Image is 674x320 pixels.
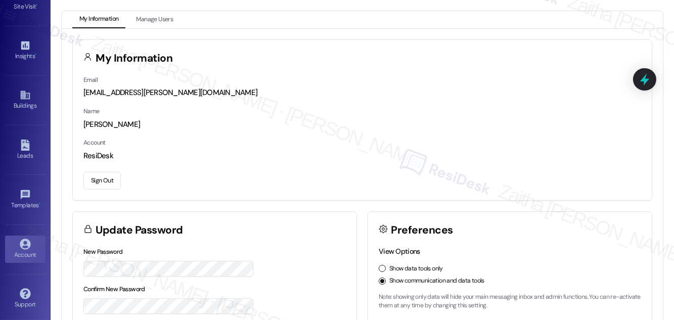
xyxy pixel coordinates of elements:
[379,247,420,256] label: View Options
[389,264,443,273] label: Show data tools only
[96,225,183,236] h3: Update Password
[83,151,641,161] div: ResiDesk
[5,236,46,263] a: Account
[83,76,98,84] label: Email
[72,11,125,28] button: My Information
[379,293,641,310] p: Note: showing only data will hide your main messaging inbox and admin functions. You can re-activ...
[391,225,453,236] h3: Preferences
[5,86,46,114] a: Buildings
[5,136,46,164] a: Leads
[83,248,123,256] label: New Password
[129,11,180,28] button: Manage Users
[83,119,641,130] div: [PERSON_NAME]
[83,172,121,190] button: Sign Out
[35,51,36,58] span: •
[5,37,46,64] a: Insights •
[83,87,641,98] div: [EMAIL_ADDRESS][PERSON_NAME][DOMAIN_NAME]
[5,186,46,213] a: Templates •
[389,277,484,286] label: Show communication and data tools
[39,200,40,207] span: •
[36,2,38,9] span: •
[83,285,145,293] label: Confirm New Password
[5,285,46,312] a: Support
[83,139,106,147] label: Account
[96,53,173,64] h3: My Information
[83,107,100,115] label: Name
